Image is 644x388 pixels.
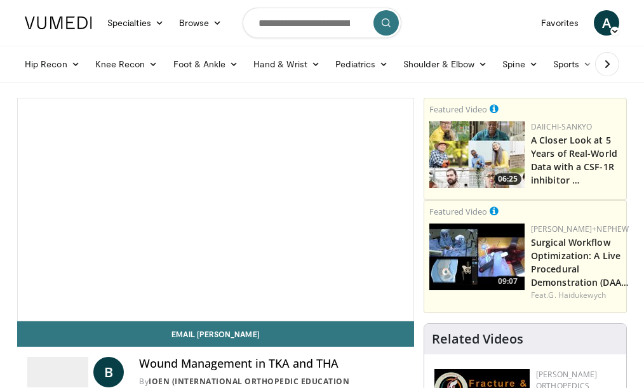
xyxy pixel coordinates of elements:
video-js: Video Player [18,98,413,321]
a: Pediatrics [328,51,396,77]
input: Search topics, interventions [243,8,401,38]
h4: Wound Management in TKA and THA [139,357,404,371]
a: G. Haidukewych [548,290,605,300]
a: Favorites [533,10,586,36]
a: Foot & Ankle [166,51,246,77]
a: Sports [546,51,600,77]
a: A [594,10,619,36]
span: 09:07 [494,276,521,287]
small: Featured Video [429,104,487,115]
div: Feat. [531,290,629,301]
a: [PERSON_NAME]+Nephew [531,224,629,234]
a: Browse [171,10,230,36]
a: B [93,357,124,387]
a: Hand & Wrist [246,51,328,77]
a: Spine [495,51,545,77]
a: Daiichi-Sankyo [531,121,592,132]
span: 06:25 [494,173,521,185]
a: Hip Recon [17,51,88,77]
img: bcfc90b5-8c69-4b20-afee-af4c0acaf118.150x105_q85_crop-smart_upscale.jpg [429,224,525,290]
small: Featured Video [429,206,487,217]
a: Knee Recon [88,51,166,77]
a: Email [PERSON_NAME] [17,321,414,347]
a: Shoulder & Elbow [396,51,495,77]
a: A Closer Look at 5 Years of Real-World Data with a CSF-1R inhibitor … [531,134,617,186]
a: Surgical Workflow Optimization: A Live Procedural Demonstration (DAA… [531,236,629,288]
img: 93c22cae-14d1-47f0-9e4a-a244e824b022.png.150x105_q85_crop-smart_upscale.jpg [429,121,525,188]
img: IOEN (International Orthopedic Education Network) [27,357,88,387]
h4: Related Videos [432,331,523,347]
a: 09:07 [429,224,525,290]
img: VuMedi Logo [25,17,92,29]
a: 06:25 [429,121,525,188]
a: Specialties [100,10,171,36]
